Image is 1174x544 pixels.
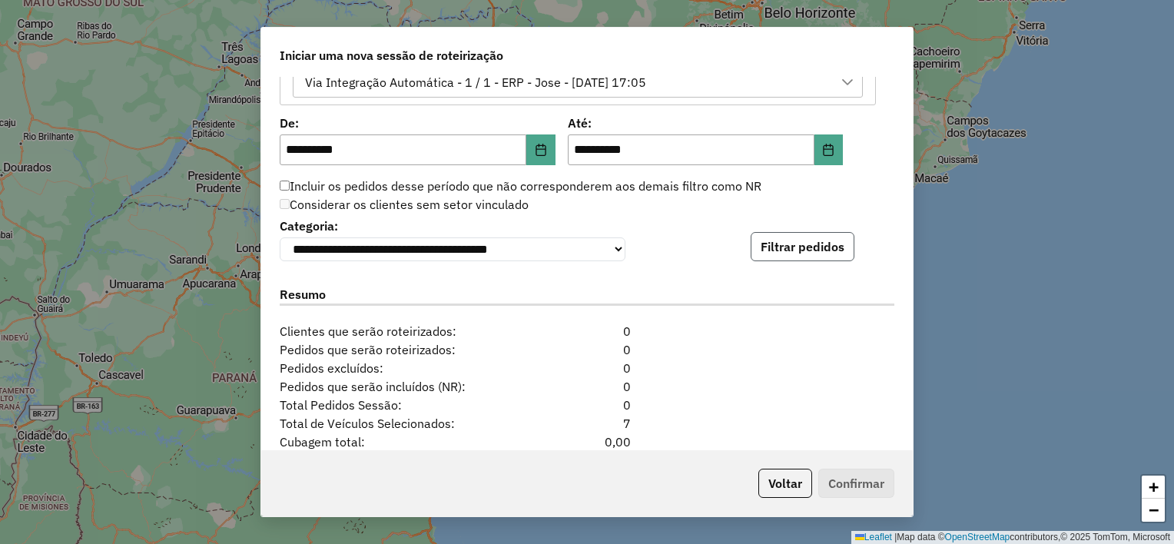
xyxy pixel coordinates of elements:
span: Pedidos que serão incluídos (NR): [270,377,534,396]
button: Choose Date [814,134,844,165]
span: | [894,532,897,542]
div: Map data © contributors,© 2025 TomTom, Microsoft [851,531,1174,544]
a: Zoom out [1142,499,1165,522]
input: Considerar os clientes sem setor vinculado [280,199,290,209]
span: − [1149,500,1159,519]
span: Cubagem total: [270,433,534,451]
label: De: [280,114,555,132]
a: OpenStreetMap [945,532,1010,542]
div: Via Integração Automática - 1 / 1 - ERP - Jose - [DATE] 17:05 [300,68,652,98]
div: 0 [534,340,639,359]
label: Categoria: [280,217,625,235]
a: Zoom in [1142,476,1165,499]
input: Incluir os pedidos desse período que não corresponderem aos demais filtro como NR [280,181,290,191]
div: 0 [534,396,639,414]
div: 0 [534,322,639,340]
span: Iniciar uma nova sessão de roteirização [280,46,503,65]
span: Total Pedidos Sessão: [270,396,534,414]
span: Clientes que serão roteirizados: [270,322,534,340]
div: 7 [534,414,639,433]
span: Total de Veículos Selecionados: [270,414,534,433]
label: Resumo [280,285,894,306]
div: 0,00 [534,433,639,451]
div: 0 [534,359,639,377]
div: 0 [534,377,639,396]
a: Leaflet [855,532,892,542]
button: Choose Date [526,134,555,165]
label: Até: [568,114,844,132]
span: Pedidos que serão roteirizados: [270,340,534,359]
label: Incluir os pedidos desse período que não corresponderem aos demais filtro como NR [280,177,761,195]
span: Pedidos excluídos: [270,359,534,377]
span: + [1149,477,1159,496]
button: Filtrar pedidos [751,232,854,261]
label: Considerar os clientes sem setor vinculado [280,195,529,214]
button: Voltar [758,469,812,498]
